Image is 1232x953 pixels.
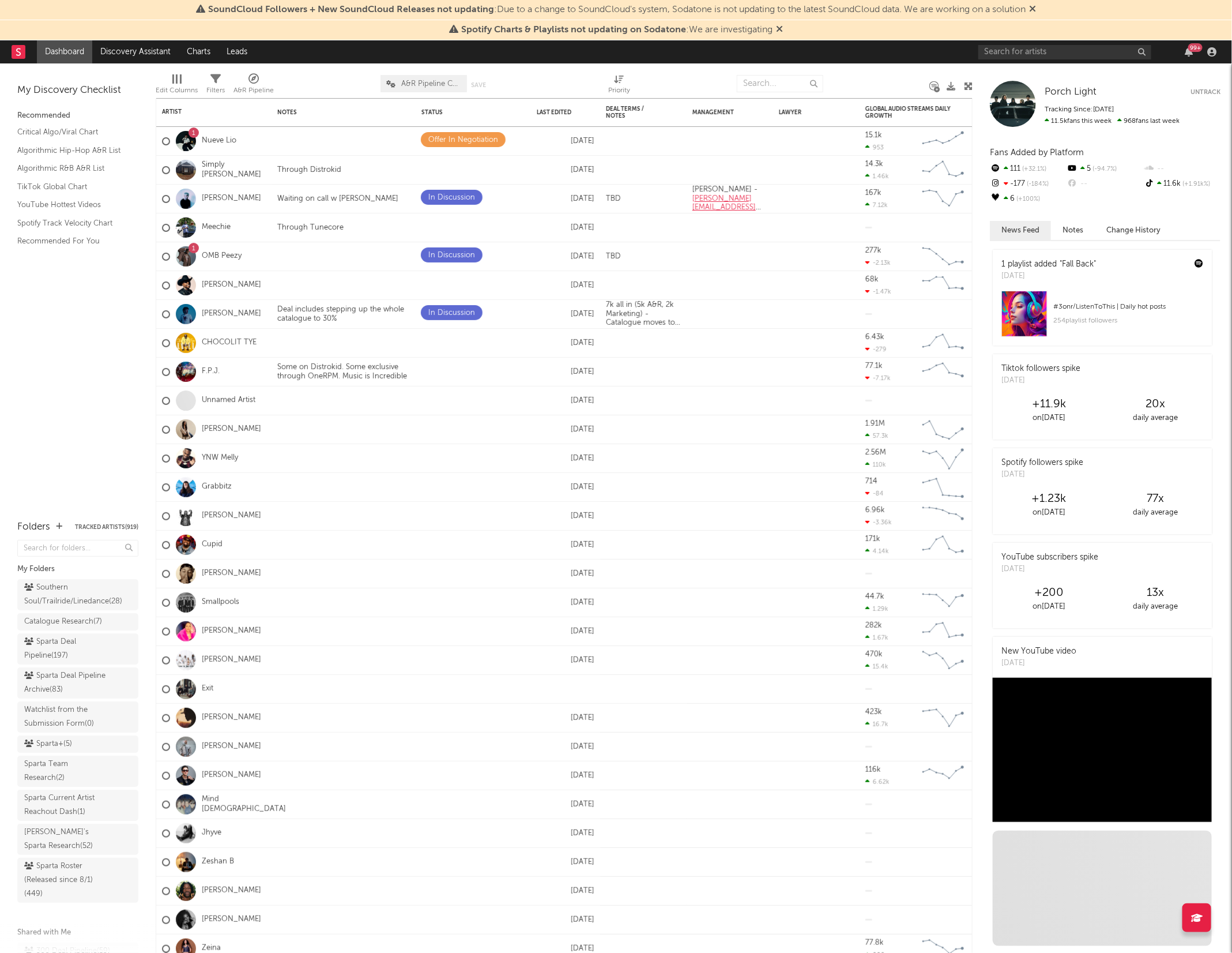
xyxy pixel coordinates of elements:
span: +32.1 % [1020,166,1046,172]
div: My Folders [17,562,138,576]
div: 14.3k [865,160,883,168]
a: [PERSON_NAME] [202,511,261,521]
div: [DATE] [1001,564,1098,575]
svg: Chart title [917,271,969,300]
a: Cupid [202,540,223,550]
a: [PERSON_NAME] [202,655,261,665]
div: Sparta+ ( 5 ) [24,737,72,751]
div: -- [1144,162,1220,177]
div: [DATE] [537,769,594,783]
div: [DATE] [537,740,594,754]
svg: Chart title [917,329,969,358]
span: 11.5k fans this week [1045,118,1112,125]
a: [PERSON_NAME] [202,742,261,752]
div: 1.67k [865,634,888,641]
div: 77.1k [865,362,883,370]
div: A&R Pipeline [233,84,274,97]
span: +100 % [1015,196,1040,202]
div: 171k [865,535,880,543]
div: 254 playlist followers [1053,314,1203,328]
a: OMB Peezy [202,252,242,261]
div: 16.7k [865,721,888,728]
div: [DATE] [537,856,594,869]
a: [PERSON_NAME] [202,915,261,925]
a: Sparta Current Artist Reachout Dash(1) [17,790,138,821]
div: 111 [990,162,1067,177]
span: -184 % [1025,181,1049,187]
div: [DATE] [537,394,594,408]
div: daily average [1102,411,1209,425]
div: -279 [865,346,887,353]
div: Edit Columns [156,84,198,97]
div: Some on Distrokid. Some exclusive through OneRPM. Music is Incredible [272,363,416,381]
div: [DATE] [537,798,594,812]
div: 1.46k [865,172,889,180]
div: Notes [277,109,393,116]
div: Spotify followers spike [1001,457,1083,469]
div: +200 [996,586,1102,600]
div: Catalogue Research ( 7 ) [24,615,102,629]
svg: Chart title [917,185,969,213]
svg: Chart title [917,242,969,271]
span: Fans Added by Platform [990,148,1084,157]
a: #3onr/ListenToThis | Daily hot posts254playlist followers [993,291,1212,346]
div: 77.8k [865,939,884,947]
span: Porch Light [1045,87,1097,97]
div: daily average [1102,506,1209,520]
a: Discovery Assistant [92,40,179,63]
div: [DATE] [537,307,594,321]
div: on [DATE] [996,411,1102,425]
div: [DATE] [1001,469,1083,481]
a: Critical Algo/Viral Chart [17,126,127,138]
div: [DATE] [537,538,594,552]
svg: Chart title [917,588,969,617]
a: [PERSON_NAME] [202,886,261,896]
div: 11.6k [1144,177,1220,192]
div: 77 x [1102,492,1209,506]
a: Sparta Deal Pipeline(197) [17,633,138,665]
button: 99+ [1185,47,1193,57]
div: [DATE] [537,509,594,523]
a: Nueve Lio [202,136,236,146]
div: 99 + [1188,43,1203,52]
div: [DATE] [1001,271,1096,282]
div: [DATE] [1001,658,1076,669]
a: [PERSON_NAME]'s Sparta Research(52) [17,824,138,855]
div: +1.23k [996,492,1102,506]
a: Simply [PERSON_NAME] [202,160,266,180]
div: Status [421,109,496,116]
div: [DATE] [537,423,594,437]
div: 277k [865,247,881,254]
div: 4.14k [865,547,889,555]
svg: Chart title [917,646,969,675]
div: [PERSON_NAME]'s Sparta Research ( 52 ) [24,826,106,853]
a: Charts [179,40,218,63]
div: 6 [990,192,1067,207]
div: TBD [600,194,627,204]
div: Deal includes stepping up the whole catalogue to 30% [272,305,416,323]
span: Spotify Charts & Playlists not updating on Sodatone [461,25,686,35]
svg: Chart title [917,704,969,733]
a: Exit [202,684,213,694]
div: Recommended [17,109,138,123]
div: 7.12k [865,201,888,209]
div: Offer In Negotiation [428,133,498,147]
button: Save [471,82,486,88]
div: Through Tunecore [272,223,349,232]
div: 68k [865,276,879,283]
a: Sparta+(5) [17,736,138,753]
svg: Chart title [917,761,969,790]
div: [DATE] [537,336,594,350]
input: Search... [737,75,823,92]
a: Algorithmic Hip-Hop A&R List [17,144,127,157]
a: [PERSON_NAME] [202,309,261,319]
a: [PERSON_NAME][EMAIL_ADDRESS][DOMAIN_NAME] [692,195,761,220]
div: # 3 on r/ListenToThis | Daily hot posts [1053,300,1203,314]
div: Priority [608,69,630,103]
a: [PERSON_NAME] [202,425,261,434]
div: 1.91M [865,420,885,427]
div: 423k [865,708,882,716]
svg: Chart title [917,358,969,387]
svg: Chart title [917,531,969,560]
a: Sparta Deal Pipeline Archive(83) [17,667,138,699]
